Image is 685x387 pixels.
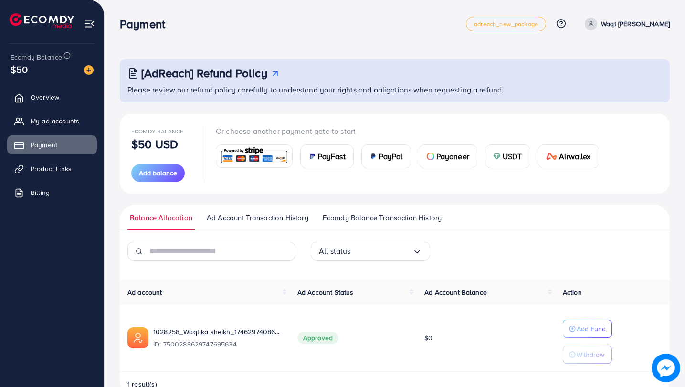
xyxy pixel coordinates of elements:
a: cardPayPal [361,144,411,168]
img: logo [10,13,74,28]
a: cardUSDT [485,144,530,168]
span: USDT [503,151,522,162]
span: Approved [297,332,338,344]
span: Action [563,287,582,297]
a: Waqt [PERSON_NAME] [581,18,670,30]
span: PayFast [318,151,346,162]
input: Search for option [351,244,412,258]
img: card [546,153,558,160]
span: Balance Allocation [130,213,192,223]
span: Ad Account Transaction History [207,213,308,223]
p: Waqt [PERSON_NAME] [601,18,670,30]
span: Billing [31,188,50,197]
a: cardPayoneer [419,144,477,168]
a: Payment [7,135,97,154]
span: Ad Account Status [297,287,354,297]
a: adreach_new_package [466,17,546,31]
span: Airwallex [559,151,590,162]
a: card [216,144,293,168]
a: Billing [7,183,97,202]
img: card [308,153,316,160]
img: card [219,146,289,166]
span: Ad account [127,287,162,297]
p: Add Fund [577,323,606,335]
a: cardAirwallex [538,144,599,168]
span: Payoneer [436,151,469,162]
span: Ecomdy Balance [131,127,183,135]
div: Search for option [311,242,430,261]
img: image [84,65,94,75]
span: My ad accounts [31,116,79,126]
span: Product Links [31,164,72,173]
img: card [493,153,501,160]
a: 1028258_Waqt ka sheikh_1746297408644 [153,327,282,336]
span: All status [319,244,351,258]
p: Withdraw [577,349,604,360]
h3: Payment [120,17,173,31]
span: PayPal [379,151,403,162]
a: Product Links [7,159,97,178]
span: adreach_new_package [474,21,538,27]
span: Ecomdy Balance Transaction History [323,213,442,223]
a: My ad accounts [7,112,97,131]
p: $50 USD [131,138,178,150]
a: Overview [7,88,97,107]
h3: [AdReach] Refund Policy [141,66,267,80]
span: Payment [31,140,57,150]
img: ic-ads-acc.e4c84228.svg [127,327,148,348]
div: <span class='underline'>1028258_Waqt ka sheikh_1746297408644</span></br>7500288629747695634 [153,327,282,349]
a: cardPayFast [300,144,354,168]
p: Please review our refund policy carefully to understand your rights and obligations when requesti... [127,84,664,95]
span: ID: 7500288629747695634 [153,339,282,349]
span: Ad Account Balance [424,287,487,297]
p: Or choose another payment gate to start [216,125,607,137]
span: $0 [424,333,432,343]
img: image [652,354,680,382]
button: Add Fund [563,320,612,338]
span: Overview [31,92,59,102]
img: menu [84,18,95,29]
span: Ecomdy Balance [11,52,62,62]
button: Withdraw [563,346,612,364]
button: Add balance [131,164,185,182]
img: card [369,153,377,160]
img: card [427,153,434,160]
span: $50 [11,62,28,76]
span: Add balance [139,168,177,178]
